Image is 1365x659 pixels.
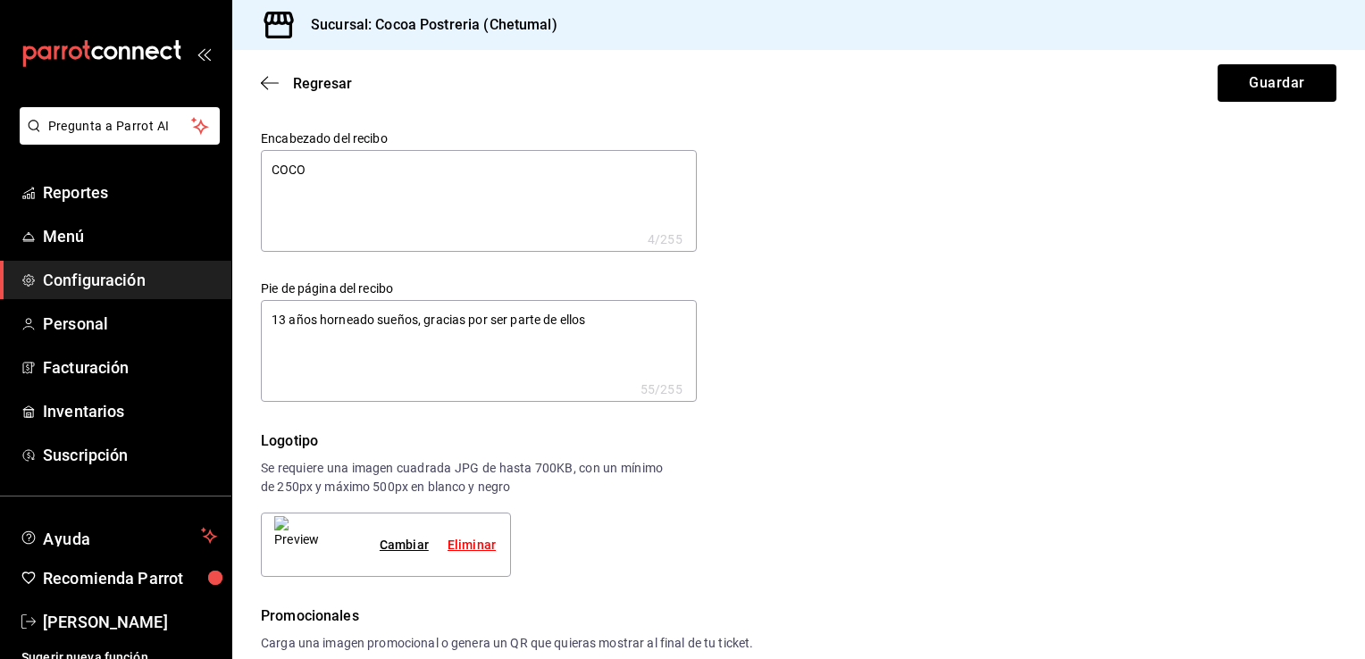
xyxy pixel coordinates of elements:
div: Carga una imagen promocional o genera un QR que quieras mostrar al final de tu ticket. [261,634,1336,653]
span: [PERSON_NAME] [43,610,217,634]
span: Pregunta a Parrot AI [48,117,192,136]
label: Pie de página del recibo [261,282,697,295]
h3: Sucursal: Cocoa Postreria (Chetumal) [297,14,557,36]
div: Promocionales [261,605,1336,627]
span: Regresar [293,75,352,92]
button: Guardar [1218,64,1336,102]
div: 55 /255 [641,380,682,398]
a: Pregunta a Parrot AI [13,129,220,148]
span: Suscripción [43,443,217,467]
div: 4 /255 [648,230,682,248]
div: Logotipo [261,430,663,452]
span: Ayuda [43,525,194,546]
img: Preview [274,516,319,573]
span: Menú [43,224,217,248]
span: Reportes [43,180,217,204]
span: Recomienda Parrot [43,566,217,590]
button: Pregunta a Parrot AI [20,107,220,145]
span: Configuración [43,268,217,292]
button: open_drawer_menu [197,46,211,61]
button: Regresar [261,75,352,92]
div: Eliminar [448,536,496,555]
div: Se requiere una imagen cuadrada JPG de hasta 700KB, con un mínimo de 250px y máximo 500px en blan... [261,459,663,496]
span: Personal [43,312,217,336]
label: Encabezado del recibo [261,132,697,145]
div: Cambiar [380,536,429,555]
span: Inventarios [43,399,217,423]
span: Facturación [43,355,217,380]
